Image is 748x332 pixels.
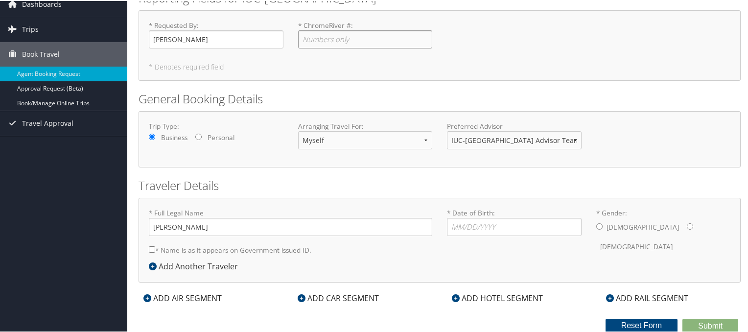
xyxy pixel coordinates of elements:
[687,222,693,229] input: * Gender:[DEMOGRAPHIC_DATA][DEMOGRAPHIC_DATA]
[149,29,283,47] input: * Requested By:
[149,260,243,271] div: Add Another Traveler
[22,110,73,135] span: Travel Approval
[149,120,283,130] label: Trip Type:
[607,217,679,236] label: [DEMOGRAPHIC_DATA]
[161,132,187,142] label: Business
[447,120,582,130] label: Preferred Advisor
[149,63,730,70] h5: * Denotes required field
[601,291,693,303] div: ADD RAIL SEGMENT
[447,217,582,235] input: * Date of Birth:
[596,222,603,229] input: * Gender:[DEMOGRAPHIC_DATA][DEMOGRAPHIC_DATA]
[298,120,433,130] label: Arranging Travel For:
[139,176,741,193] h2: Traveler Details
[606,318,678,332] button: Reset Form
[149,245,155,252] input: * Name is as it appears on Government issued ID.
[447,291,548,303] div: ADD HOTEL SEGMENT
[139,90,741,106] h2: General Booking Details
[596,207,731,256] label: * Gender:
[293,291,384,303] div: ADD CAR SEGMENT
[149,240,311,258] label: * Name is as it appears on Government issued ID.
[22,41,60,66] span: Book Travel
[149,20,283,47] label: * Requested By :
[149,207,432,235] label: * Full Legal Name
[139,291,227,303] div: ADD AIR SEGMENT
[298,29,433,47] input: * ChromeRiver #:
[149,217,432,235] input: * Full Legal Name
[600,237,673,255] label: [DEMOGRAPHIC_DATA]
[447,207,582,235] label: * Date of Birth:
[208,132,234,142] label: Personal
[298,20,433,47] label: * ChromeRiver # :
[22,16,39,41] span: Trips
